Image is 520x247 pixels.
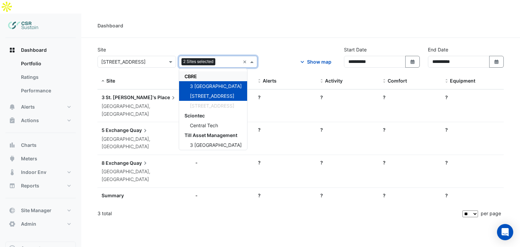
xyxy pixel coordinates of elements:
div: - [195,159,250,166]
span: 8 Exchange [102,160,129,166]
div: ? [320,94,375,101]
div: Show map [307,58,331,65]
span: Indoor Env [21,169,46,176]
fa-icon: Select Date [410,59,416,65]
div: ? [383,126,437,133]
span: Activity [325,78,343,84]
app-icon: Reports [9,182,16,189]
div: ? [445,126,500,133]
span: Place [157,94,177,101]
span: Till Asset Management [185,132,237,138]
span: 2 Sites selected [181,58,215,65]
span: Alerts [263,78,277,84]
span: Central Tech [190,122,218,128]
button: Site Manager [5,204,76,217]
span: Quay [130,159,149,166]
div: [GEOGRAPHIC_DATA], [GEOGRAPHIC_DATA] [102,103,187,118]
span: Admin [21,221,36,227]
span: [STREET_ADDRESS] [190,93,234,99]
app-icon: Meters [9,155,16,162]
button: Indoor Env [5,165,76,179]
span: 5 Exchange [102,127,129,133]
span: CBRE [185,73,197,79]
div: ? [445,159,500,166]
div: - [195,192,250,199]
a: Portfolio [16,57,76,70]
div: 3 total [97,205,461,222]
div: ? [445,94,500,101]
div: ? [258,94,312,101]
span: 3 [GEOGRAPHIC_DATA] [190,142,242,148]
div: Dashboard [97,22,123,29]
div: ? [383,159,437,166]
div: ? [383,94,437,101]
span: Quay [130,126,149,134]
button: Reports [5,179,76,193]
fa-icon: Select Date [494,59,500,65]
div: Open Intercom Messenger [497,224,513,240]
label: Site [97,46,106,53]
span: Site [106,78,115,84]
button: Charts [5,138,76,152]
span: Summary [102,193,124,198]
div: ? [258,159,312,166]
span: Reports [21,182,39,189]
span: Charts [21,142,37,149]
app-icon: Dashboard [9,47,16,53]
span: 3 St. [PERSON_NAME]'s [102,94,156,100]
span: per page [481,210,501,216]
span: Site Manager [21,207,51,214]
app-icon: Actions [9,117,16,124]
button: Actions [5,114,76,127]
span: Alerts [21,104,35,110]
span: Equipment [450,78,475,84]
div: ? [383,192,437,199]
div: [GEOGRAPHIC_DATA], [GEOGRAPHIC_DATA] [102,168,187,183]
div: Options List [179,69,247,150]
img: Company Logo [8,19,39,32]
label: End Date [428,46,448,53]
div: ? [320,159,375,166]
span: Clear [243,58,248,65]
span: Sciontec [185,113,205,118]
span: Actions [21,117,39,124]
button: Show map [295,56,336,68]
div: [GEOGRAPHIC_DATA], [GEOGRAPHIC_DATA] [102,135,187,151]
span: 3 [GEOGRAPHIC_DATA] [190,83,242,89]
app-icon: Alerts [9,104,16,110]
label: Start Date [344,46,367,53]
button: Dashboard [5,43,76,57]
div: Dashboard [5,57,76,100]
button: Meters [5,152,76,165]
app-icon: Charts [9,142,16,149]
div: ? [320,192,375,199]
app-icon: Indoor Env [9,169,16,176]
div: ? [258,126,312,133]
app-icon: Site Manager [9,207,16,214]
span: [STREET_ADDRESS] [190,103,234,109]
span: Meters [21,155,37,162]
a: Performance [16,84,76,97]
div: ? [445,192,500,199]
a: Ratings [16,70,76,84]
div: ? [258,192,312,199]
button: Alerts [5,100,76,114]
button: Admin [5,217,76,231]
span: Dashboard [21,47,47,53]
span: Comfort [388,78,407,84]
div: ? [320,126,375,133]
app-icon: Admin [9,221,16,227]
